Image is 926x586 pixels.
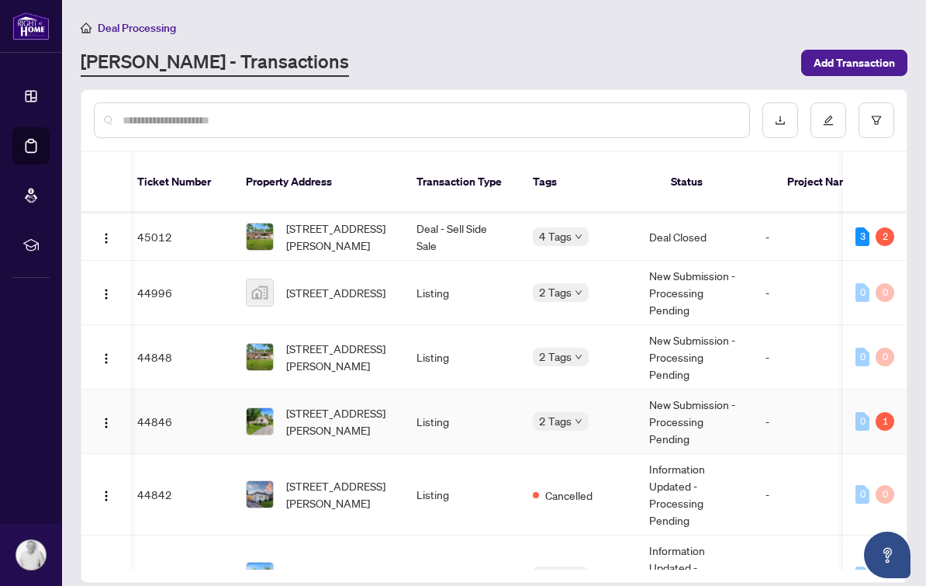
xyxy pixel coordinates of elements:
td: New Submission - Processing Pending [637,325,753,390]
img: thumbnail-img [247,408,273,435]
img: thumbnail-img [247,481,273,508]
td: Information Updated - Processing Pending [637,454,753,536]
td: Listing [404,390,520,454]
td: Listing [404,454,520,536]
span: down [575,233,582,241]
div: 0 [855,283,869,302]
img: thumbnail-img [247,224,273,250]
td: 44846 [125,390,233,454]
img: Logo [100,490,112,502]
span: [STREET_ADDRESS][PERSON_NAME] [286,477,392,511]
span: 2 Tags [539,348,572,366]
span: home [81,23,92,33]
img: Profile Icon [16,540,46,570]
div: 2 [876,227,894,246]
span: 2 Tags [539,412,572,430]
span: 2 Tags [539,567,572,584]
td: - [753,325,846,390]
span: 4 Tags [539,227,572,245]
span: [STREET_ADDRESS] [286,284,385,301]
td: Deal - Sell Side Sale [404,213,520,261]
button: Logo [94,482,119,507]
td: Listing [404,325,520,390]
div: 0 [876,283,894,302]
span: Cancelled [545,487,593,504]
div: 3 [855,227,869,246]
button: Logo [94,224,119,249]
td: Listing [404,261,520,325]
button: Add Transaction [801,50,907,76]
img: thumbnail-img [247,344,273,370]
span: [STREET_ADDRESS][PERSON_NAME] [286,340,392,374]
th: Ticket Number [125,152,233,213]
td: 44996 [125,261,233,325]
td: - [753,390,846,454]
td: New Submission - Processing Pending [637,390,753,454]
span: Add Transaction [814,50,895,75]
span: [STREET_ADDRESS][PERSON_NAME] [286,220,392,254]
a: [PERSON_NAME] - Transactions [81,49,349,77]
button: Logo [94,280,119,305]
td: - [753,261,846,325]
td: Deal Closed [637,213,753,261]
img: logo [12,12,50,40]
span: 2 Tags [539,283,572,301]
td: New Submission - Processing Pending [637,261,753,325]
button: Logo [94,345,119,369]
div: 0 [876,485,894,504]
img: Logo [100,288,112,300]
span: filter [871,115,882,126]
button: Logo [94,409,119,434]
div: 0 [876,348,894,366]
td: 44842 [125,454,233,536]
td: 44848 [125,325,233,390]
span: down [575,353,582,361]
span: edit [823,115,834,126]
div: 1 [876,412,894,431]
div: 0 [855,567,869,585]
span: down [575,418,582,425]
div: 0 [855,485,869,504]
th: Project Name [775,152,868,213]
button: Open asap [864,532,910,578]
img: Logo [100,417,112,429]
th: Transaction Type [404,152,520,213]
div: 0 [855,412,869,431]
img: Logo [100,232,112,244]
th: Property Address [233,152,404,213]
td: - [753,454,846,536]
img: thumbnail-img [247,279,273,306]
th: Status [658,152,775,213]
div: 0 [855,348,869,366]
span: Deal Processing [98,21,176,35]
button: filter [859,102,894,138]
span: download [775,115,786,126]
th: Tags [520,152,658,213]
td: - [753,213,846,261]
td: 45012 [125,213,233,261]
img: Logo [100,352,112,365]
span: [STREET_ADDRESS] [286,567,385,584]
button: download [762,102,798,138]
span: down [575,289,582,296]
button: edit [810,102,846,138]
span: [STREET_ADDRESS][PERSON_NAME] [286,404,392,439]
